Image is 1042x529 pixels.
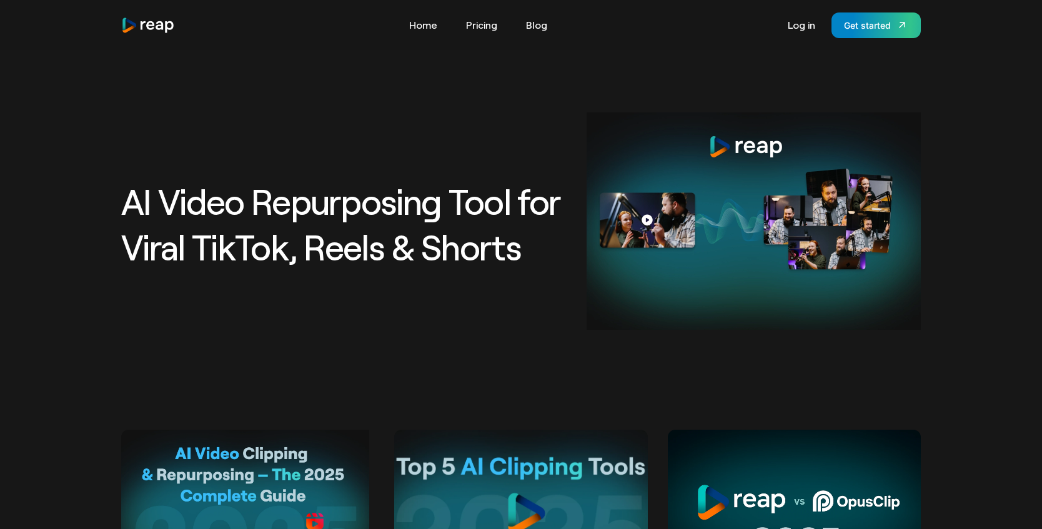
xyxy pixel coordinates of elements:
[844,19,891,32] div: Get started
[781,15,821,35] a: Log in
[121,17,175,34] img: reap logo
[121,17,175,34] a: home
[460,15,504,35] a: Pricing
[121,179,572,270] h1: AI Video Repurposing Tool for Viral TikTok, Reels & Shorts
[587,112,921,330] img: AI Video Repurposing Tool for Viral TikTok, Reels & Shorts
[403,15,444,35] a: Home
[520,15,553,35] a: Blog
[831,12,921,38] a: Get started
